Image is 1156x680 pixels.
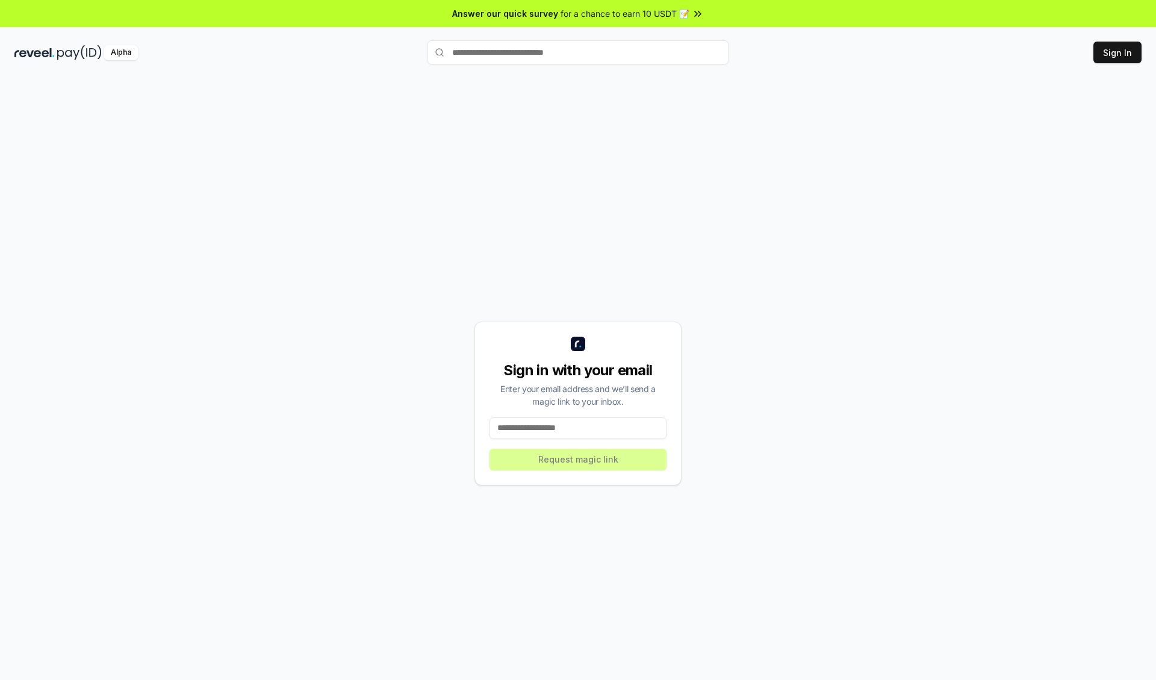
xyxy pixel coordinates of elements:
img: reveel_dark [14,45,55,60]
button: Sign In [1093,42,1142,63]
span: for a chance to earn 10 USDT 📝 [561,7,689,20]
img: logo_small [571,337,585,351]
div: Enter your email address and we’ll send a magic link to your inbox. [489,382,667,408]
span: Answer our quick survey [452,7,558,20]
img: pay_id [57,45,102,60]
div: Alpha [104,45,138,60]
div: Sign in with your email [489,361,667,380]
